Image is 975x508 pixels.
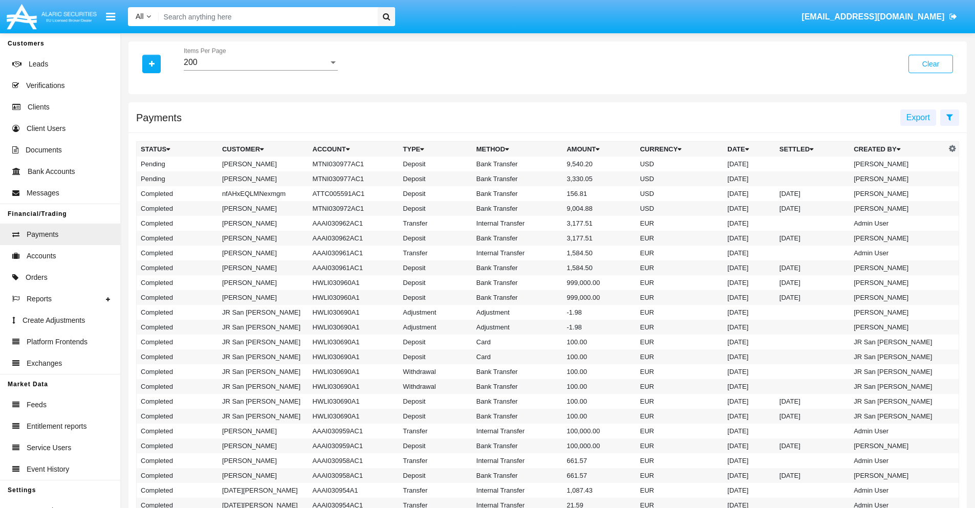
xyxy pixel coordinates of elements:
td: [DATE] [775,409,850,424]
span: 200 [184,58,198,67]
td: Completed [137,216,218,231]
td: JR San [PERSON_NAME] [218,394,309,409]
td: HWLI030690A1 [309,349,399,364]
td: Internal Transfer [472,246,563,260]
td: EUR [636,320,723,335]
td: JR San [PERSON_NAME] [218,409,309,424]
span: Event History [27,464,69,475]
td: JR San [PERSON_NAME] [218,320,309,335]
td: [PERSON_NAME] [850,260,946,275]
button: Export [900,109,936,126]
td: AAAI030958AC1 [309,453,399,468]
td: -1.98 [562,320,636,335]
td: 100.00 [562,364,636,379]
td: Withdrawal [399,379,472,394]
td: HWLI030690A1 [309,335,399,349]
td: 100.00 [562,379,636,394]
td: Completed [137,379,218,394]
td: [PERSON_NAME] [218,216,309,231]
td: [DATE] [723,290,775,305]
td: Transfer [399,453,472,468]
span: Service Users [27,443,71,453]
td: [DATE] [723,246,775,260]
td: Deposit [399,335,472,349]
td: HWLI030690A1 [309,305,399,320]
td: 1,584.50 [562,260,636,275]
td: [PERSON_NAME] [218,260,309,275]
td: Bank Transfer [472,201,563,216]
td: Completed [137,246,218,260]
td: Bank Transfer [472,157,563,171]
td: JR San [PERSON_NAME] [218,379,309,394]
td: [DATE] [723,231,775,246]
td: EUR [636,453,723,468]
td: USD [636,157,723,171]
td: Completed [137,483,218,498]
th: Method [472,142,563,157]
td: Card [472,349,563,364]
td: [PERSON_NAME] [218,290,309,305]
span: Verifications [26,80,64,91]
td: Internal Transfer [472,424,563,438]
td: [DATE] [723,424,775,438]
td: -1.98 [562,305,636,320]
td: JR San [PERSON_NAME] [850,335,946,349]
td: [DATE] [723,260,775,275]
td: Deposit [399,231,472,246]
td: [DATE] [775,186,850,201]
td: USD [636,171,723,186]
td: [DATE] [723,394,775,409]
th: Type [399,142,472,157]
td: Completed [137,260,218,275]
td: [DATE] [775,438,850,453]
td: EUR [636,468,723,483]
td: [DATE] [775,275,850,290]
td: Completed [137,275,218,290]
td: [DATE] [723,201,775,216]
td: AAAI030962AC1 [309,216,399,231]
td: [PERSON_NAME] [218,424,309,438]
span: Exchanges [27,358,62,369]
td: Internal Transfer [472,483,563,498]
td: Deposit [399,157,472,171]
td: Admin User [850,424,946,438]
td: EUR [636,231,723,246]
td: [PERSON_NAME] [850,186,946,201]
td: Deposit [399,290,472,305]
td: [DATE] [723,349,775,364]
td: Transfer [399,246,472,260]
td: Admin User [850,246,946,260]
td: Bank Transfer [472,290,563,305]
td: HWLI030960A1 [309,290,399,305]
td: [DATE] [723,483,775,498]
td: EUR [636,364,723,379]
td: [DATE] [775,260,850,275]
th: Settled [775,142,850,157]
td: [DATE] [775,231,850,246]
th: Customer [218,142,309,157]
td: Admin User [850,483,946,498]
h5: Payments [136,114,182,122]
td: JR San [PERSON_NAME] [850,394,946,409]
td: EUR [636,483,723,498]
td: [DATE][PERSON_NAME] [218,483,309,498]
td: 3,177.51 [562,231,636,246]
td: Withdrawal [399,364,472,379]
td: Completed [137,349,218,364]
td: Completed [137,394,218,409]
td: Completed [137,453,218,468]
td: [DATE] [723,468,775,483]
td: Completed [137,409,218,424]
td: EUR [636,216,723,231]
td: AAAI030961AC1 [309,260,399,275]
td: Deposit [399,349,472,364]
td: [DATE] [723,453,775,468]
span: Clients [28,102,50,113]
a: All [128,11,159,22]
td: EUR [636,394,723,409]
td: JR San [PERSON_NAME] [218,305,309,320]
td: [DATE] [723,409,775,424]
td: Transfer [399,216,472,231]
td: AAAI030959AC1 [309,438,399,453]
input: Search [159,7,374,26]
